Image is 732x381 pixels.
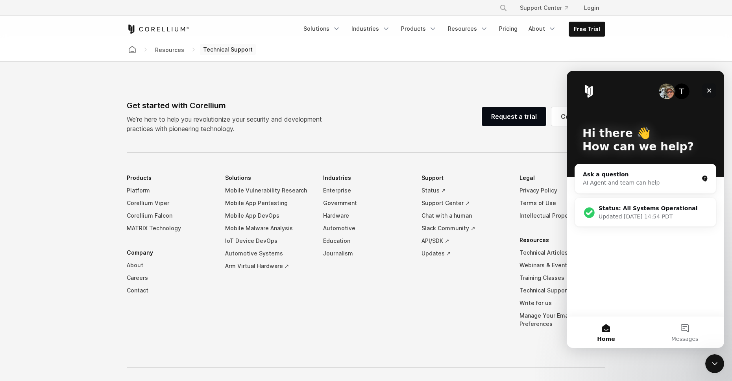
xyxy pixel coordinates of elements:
a: Corellium Falcon [127,209,213,222]
span: Technical Support [200,44,256,55]
a: Contact us [551,107,605,126]
a: Technical Articles [519,246,605,259]
a: Technical Support [519,284,605,297]
a: Hardware [323,209,409,222]
a: Automotive [323,222,409,235]
div: Navigation Menu [299,22,605,37]
a: Login [578,1,605,15]
a: Journalism [323,247,409,260]
a: Products [396,22,442,36]
a: Privacy Policy [519,184,605,197]
a: Arm Virtual Hardware ↗ [225,260,311,272]
button: Search [496,1,510,15]
a: Free Trial [569,22,605,36]
a: Platform [127,184,213,197]
a: Status ↗ [421,184,507,197]
a: Industries [347,22,395,36]
a: Updates ↗ [421,247,507,260]
a: Automotive Systems [225,247,311,260]
a: MATRIX Technology [127,222,213,235]
a: Corellium Viper [127,197,213,209]
a: Government [323,197,409,209]
a: Solutions [299,22,345,36]
a: Slack Community ↗ [421,222,507,235]
a: Terms of Use [519,197,605,209]
a: Webinars & Events [519,259,605,272]
a: About [127,259,213,272]
div: Navigation Menu [490,1,605,15]
a: Mobile Vulnerability Research [225,184,311,197]
a: Support Center ↗ [421,197,507,209]
a: About [524,22,561,36]
a: Resources [443,22,493,36]
a: Intellectual Property [519,209,605,222]
span: Resources [152,45,187,55]
a: Chat with a human [421,209,507,222]
a: Corellium Home [127,24,189,34]
a: Contact [127,284,213,297]
a: Corellium home [125,44,139,55]
a: API/SDK ↗ [421,235,507,247]
a: Mobile App Pentesting [225,197,311,209]
div: Resources [152,46,187,54]
p: We’re here to help you revolutionize your security and development practices with pioneering tech... [127,115,328,133]
a: Mobile App DevOps [225,209,311,222]
a: Support Center [514,1,575,15]
a: Pricing [494,22,522,36]
div: Get started with Corellium [127,100,328,111]
a: Training Classes [519,272,605,284]
a: Enterprise [323,184,409,197]
a: Mobile Malware Analysis [225,222,311,235]
a: Request a trial [482,107,546,126]
div: Navigation Menu [127,172,605,342]
a: IoT Device DevOps [225,235,311,247]
a: Education [323,235,409,247]
a: Manage Your Email Preferences [519,309,605,330]
a: Careers [127,272,213,284]
a: Write for us [519,297,605,309]
iframe: Intercom live chat [567,71,724,348]
iframe: Intercom live chat [705,354,724,373]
